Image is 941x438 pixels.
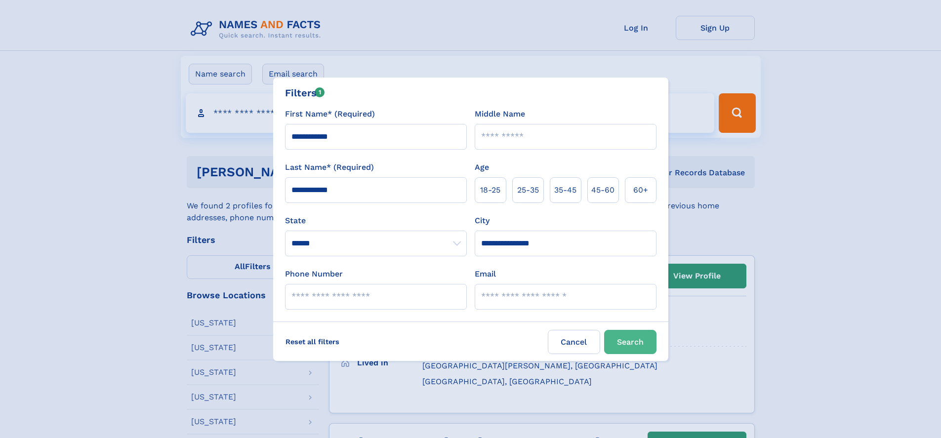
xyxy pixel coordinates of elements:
span: 35‑45 [554,184,576,196]
label: Age [475,161,489,173]
label: Reset all filters [279,330,346,354]
button: Search [604,330,656,354]
span: 45‑60 [591,184,614,196]
span: 60+ [633,184,648,196]
label: Last Name* (Required) [285,161,374,173]
label: Middle Name [475,108,525,120]
span: 25‑35 [517,184,539,196]
label: State [285,215,467,227]
label: Phone Number [285,268,343,280]
span: 18‑25 [480,184,500,196]
label: City [475,215,490,227]
label: Cancel [548,330,600,354]
label: First Name* (Required) [285,108,375,120]
div: Filters [285,85,325,100]
label: Email [475,268,496,280]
